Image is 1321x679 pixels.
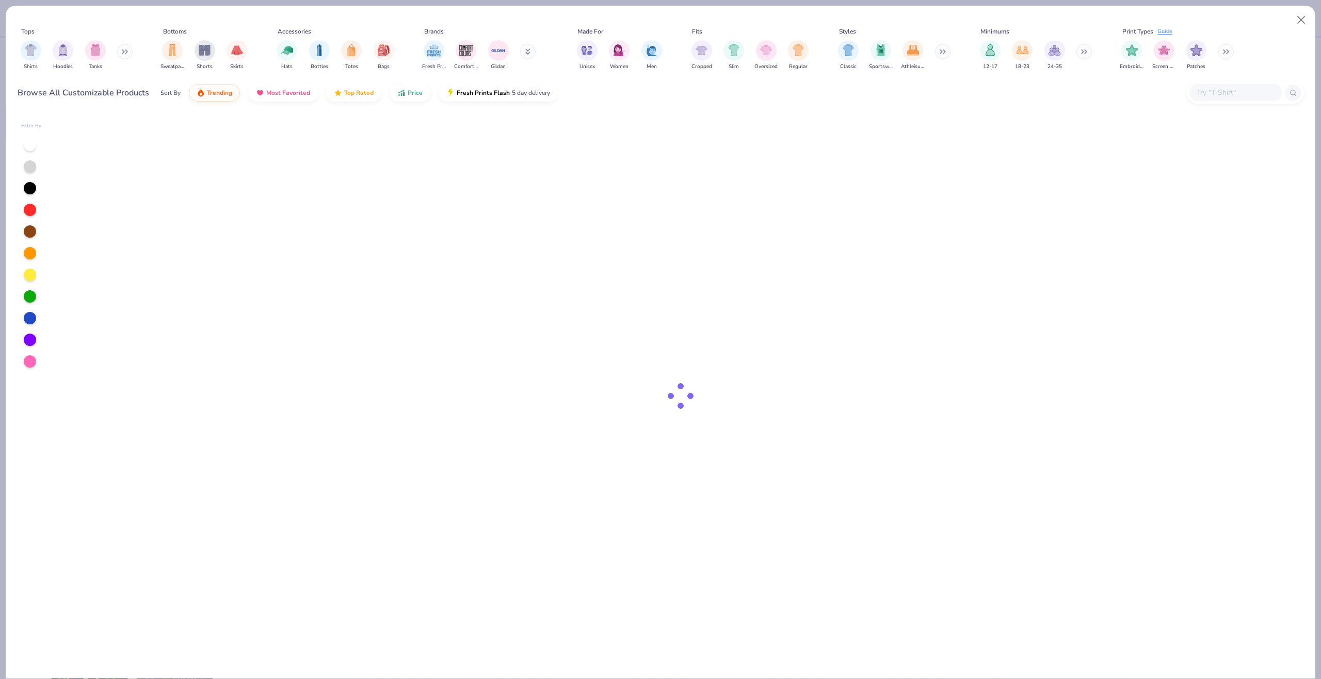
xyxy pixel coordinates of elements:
div: filter for Oversized [754,40,778,71]
button: Most Favorited [248,84,318,102]
div: filter for Bags [374,40,394,71]
button: filter button [160,40,184,71]
img: Slim Image [728,44,739,56]
input: Try "T-Shirt" [1196,87,1275,98]
div: filter for Men [641,40,662,71]
img: Unisex Image [581,44,593,56]
img: Gildan Image [491,43,506,58]
div: filter for Hoodies [53,40,73,71]
button: filter button [277,40,297,71]
div: Tops [21,27,35,36]
div: filter for Cropped [691,40,712,71]
img: Totes Image [346,44,357,56]
button: Fresh Prints Flash5 day delivery [439,84,558,102]
button: filter button [488,40,509,71]
button: filter button [641,40,662,71]
div: filter for Bottles [309,40,330,71]
button: filter button [577,40,598,71]
div: Bottoms [163,27,187,36]
div: filter for Hats [277,40,297,71]
div: Guide [1157,27,1172,36]
img: Shorts Image [199,44,211,56]
div: filter for Embroidery [1120,40,1143,71]
span: Hats [281,63,293,71]
div: Filter By [21,122,42,130]
div: filter for Classic [838,40,859,71]
button: filter button [901,40,925,71]
div: filter for Athleisure [901,40,925,71]
img: most_fav.gif [256,89,264,97]
div: Minimums [980,27,1009,36]
div: filter for Patches [1186,40,1206,71]
button: Trending [189,84,240,102]
span: Tanks [89,63,102,71]
span: Bags [378,63,390,71]
div: Accessories [278,27,311,36]
img: Hoodies Image [57,44,69,56]
div: Brands [424,27,444,36]
span: 12-17 [983,63,997,71]
div: Browse All Customizable Products [18,87,149,99]
div: Made For [577,27,603,36]
span: Hoodies [53,63,73,71]
img: Athleisure Image [907,44,919,56]
div: filter for Women [609,40,630,71]
button: Price [390,84,430,102]
span: Oversized [754,63,778,71]
button: filter button [1120,40,1143,71]
div: filter for Screen Print [1152,40,1176,71]
span: Totes [345,63,358,71]
div: filter for Totes [341,40,362,71]
span: Regular [789,63,808,71]
span: Price [408,89,423,97]
span: Shorts [197,63,213,71]
div: filter for Tanks [85,40,106,71]
div: filter for Comfort Colors [454,40,478,71]
span: Sweatpants [160,63,184,71]
div: filter for Shirts [21,40,41,71]
img: Skirts Image [231,44,243,56]
img: Tanks Image [90,44,101,56]
span: Top Rated [344,89,374,97]
span: Gildan [491,63,506,71]
img: Sportswear Image [875,44,887,56]
div: filter for Sportswear [869,40,893,71]
button: Close [1292,10,1311,30]
button: filter button [21,40,41,71]
img: Comfort Colors Image [458,43,474,58]
button: filter button [422,40,446,71]
button: filter button [374,40,394,71]
button: filter button [609,40,630,71]
img: Bags Image [378,44,389,56]
span: Fresh Prints Flash [457,89,510,97]
div: filter for 18-23 [1012,40,1033,71]
img: Classic Image [843,44,855,56]
div: filter for Skirts [227,40,247,71]
span: 18-23 [1015,63,1029,71]
div: filter for Sweatpants [160,40,184,71]
button: filter button [1186,40,1206,71]
span: Athleisure [901,63,925,71]
button: filter button [341,40,362,71]
span: Comfort Colors [454,63,478,71]
img: flash.gif [446,89,455,97]
span: 24-35 [1048,63,1062,71]
img: Hats Image [281,44,293,56]
button: filter button [1152,40,1176,71]
img: 12-17 Image [985,44,996,56]
button: filter button [838,40,859,71]
span: Screen Print [1152,63,1176,71]
button: filter button [85,40,106,71]
div: filter for Fresh Prints [422,40,446,71]
button: Top Rated [326,84,381,102]
button: filter button [788,40,809,71]
button: filter button [691,40,712,71]
div: Sort By [160,88,181,97]
span: Men [647,63,657,71]
img: Sweatpants Image [167,44,178,56]
button: filter button [309,40,330,71]
button: filter button [195,40,215,71]
span: Cropped [691,63,712,71]
img: Patches Image [1190,44,1202,56]
button: filter button [53,40,73,71]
